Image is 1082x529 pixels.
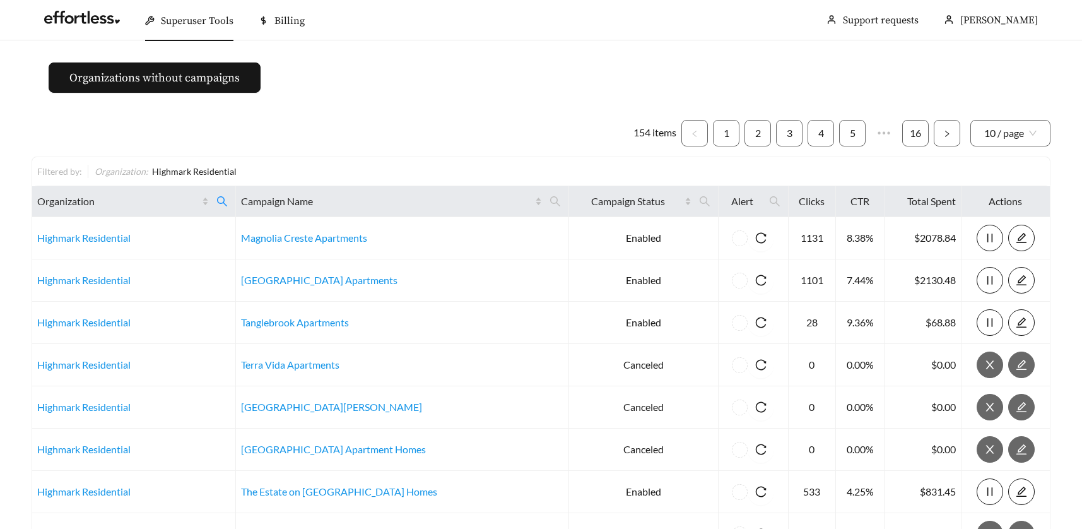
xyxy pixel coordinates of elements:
[211,191,233,211] span: search
[37,359,131,371] a: Highmark Residential
[1008,485,1035,497] a: edit
[241,485,437,497] a: The Estate on [GEOGRAPHIC_DATA] Homes
[840,121,865,146] a: 5
[241,401,422,413] a: [GEOGRAPHIC_DATA][PERSON_NAME]
[1008,232,1035,244] a: edit
[1009,486,1034,497] span: edit
[37,194,199,209] span: Organization
[569,386,719,429] td: Canceled
[748,436,774,463] button: reload
[748,352,774,378] button: reload
[871,120,897,146] span: •••
[977,225,1003,251] button: pause
[1008,478,1035,505] button: edit
[744,120,771,146] li: 2
[748,401,774,413] span: reload
[977,267,1003,294] button: pause
[836,344,885,386] td: 0.00%
[836,186,885,217] th: CTR
[977,309,1003,336] button: pause
[934,120,960,146] button: right
[1009,275,1034,286] span: edit
[1009,317,1034,328] span: edit
[764,191,785,211] span: search
[885,471,961,513] td: $831.45
[960,14,1038,27] span: [PERSON_NAME]
[274,15,305,27] span: Billing
[724,194,762,209] span: Alert
[977,486,1003,497] span: pause
[776,120,803,146] li: 3
[748,486,774,497] span: reload
[769,196,780,207] span: search
[745,121,770,146] a: 2
[970,120,1050,146] div: Page Size
[569,471,719,513] td: Enabled
[789,259,836,302] td: 1101
[569,302,719,344] td: Enabled
[1008,352,1035,378] button: edit
[977,275,1003,286] span: pause
[544,191,566,211] span: search
[903,121,928,146] a: 16
[885,217,961,259] td: $2078.84
[885,386,961,429] td: $0.00
[748,394,774,420] button: reload
[977,232,1003,244] span: pause
[748,275,774,286] span: reload
[789,471,836,513] td: 533
[961,186,1050,217] th: Actions
[241,274,397,286] a: [GEOGRAPHIC_DATA] Apartments
[885,259,961,302] td: $2130.48
[1008,401,1035,413] a: edit
[69,69,240,86] span: Organizations without campaigns
[161,15,233,27] span: Superuser Tools
[691,130,698,138] span: left
[943,130,951,138] span: right
[49,62,261,93] button: Organizations without campaigns
[574,194,682,209] span: Campaign Status
[843,14,919,27] a: Support requests
[1008,267,1035,294] button: edit
[714,121,739,146] a: 1
[885,429,961,471] td: $0.00
[681,120,708,146] button: left
[241,316,349,328] a: Tanglebrook Apartments
[569,259,719,302] td: Enabled
[37,232,131,244] a: Highmark Residential
[550,196,561,207] span: search
[748,317,774,328] span: reload
[836,471,885,513] td: 4.25%
[1008,443,1035,455] a: edit
[777,121,802,146] a: 3
[984,121,1037,146] span: 10 / page
[1009,232,1034,244] span: edit
[836,259,885,302] td: 7.44%
[836,217,885,259] td: 8.38%
[836,429,885,471] td: 0.00%
[789,302,836,344] td: 28
[241,443,426,455] a: [GEOGRAPHIC_DATA] Apartment Homes
[748,444,774,455] span: reload
[1008,309,1035,336] button: edit
[836,386,885,429] td: 0.00%
[699,196,710,207] span: search
[839,120,866,146] li: 5
[748,232,774,244] span: reload
[152,166,237,177] span: Highmark Residential
[37,401,131,413] a: Highmark Residential
[748,225,774,251] button: reload
[885,302,961,344] td: $68.88
[789,344,836,386] td: 0
[808,120,834,146] li: 4
[1008,225,1035,251] button: edit
[789,186,836,217] th: Clicks
[37,274,131,286] a: Highmark Residential
[977,317,1003,328] span: pause
[1008,316,1035,328] a: edit
[808,121,833,146] a: 4
[1008,394,1035,420] button: edit
[748,359,774,371] span: reload
[569,217,719,259] td: Enabled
